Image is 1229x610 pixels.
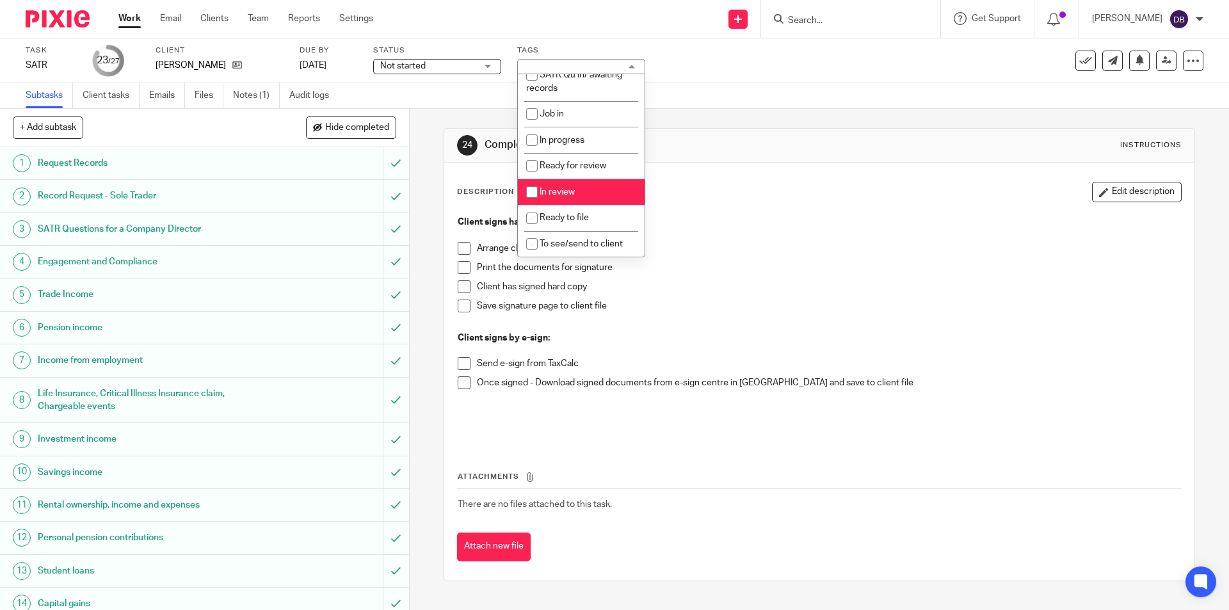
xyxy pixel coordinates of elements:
small: /27 [108,58,120,65]
span: There are no files attached to this task. [458,500,612,509]
p: [PERSON_NAME] [156,59,226,72]
label: Due by [300,45,357,56]
a: Notes (1) [233,83,280,108]
button: Hide completed [306,116,396,138]
span: Ready to file [540,213,589,222]
h1: Pension income [38,318,259,337]
h1: Student loans [38,561,259,581]
div: 23 [97,53,120,68]
a: Client tasks [83,83,140,108]
img: Pixie [26,10,90,28]
h1: Engagement and Compliance [38,252,259,271]
div: Instructions [1120,140,1182,150]
a: Audit logs [289,83,339,108]
h1: Investment income [38,429,259,449]
h1: Income from employment [38,351,259,370]
a: Clients [200,12,229,25]
div: 1 [13,154,31,172]
h1: Savings income [38,463,259,482]
img: svg%3E [1169,9,1189,29]
a: Files [195,83,223,108]
p: Send e-sign from TaxCalc [477,357,1180,370]
div: 8 [13,391,31,409]
label: Task [26,45,77,56]
strong: Client signs by e-sign: [458,333,550,342]
div: 24 [457,135,478,156]
div: 11 [13,496,31,514]
label: Status [373,45,501,56]
a: Subtasks [26,83,73,108]
span: Ready for review [540,161,606,170]
div: 7 [13,351,31,369]
button: Edit description [1092,182,1182,202]
a: Reports [288,12,320,25]
p: Client has signed hard copy [477,280,1180,293]
p: Once signed - Download signed documents from e-sign centre in [GEOGRAPHIC_DATA] and save to clien... [477,376,1180,389]
span: In review [540,188,575,197]
div: 12 [13,529,31,547]
strong: Client signs hard copy: [458,218,554,227]
span: In progress [540,136,584,145]
a: Work [118,12,141,25]
div: 2 [13,188,31,205]
label: Tags [517,45,645,56]
h1: Completion part 1 [485,138,847,152]
span: Hide completed [325,123,389,133]
a: Emails [149,83,185,108]
label: Client [156,45,284,56]
span: SATR Qu in/ awaiting records [526,70,622,93]
span: Not started [380,61,426,70]
span: [DATE] [300,61,326,70]
a: Settings [339,12,373,25]
h1: Record Request - Sole Trader [38,186,259,205]
p: Save signature page to client file [477,300,1180,312]
span: To see/send to client [540,239,623,248]
div: 4 [13,253,31,271]
p: Arrange client meeting [477,242,1180,255]
span: Job in [540,109,564,118]
p: Description [457,187,514,197]
button: + Add subtask [13,116,83,138]
h1: Request Records [38,154,259,173]
a: Team [248,12,269,25]
p: Print the documents for signature [477,261,1180,274]
h1: Trade Income [38,285,259,304]
div: 6 [13,319,31,337]
div: 9 [13,430,31,448]
a: Email [160,12,181,25]
h1: Personal pension contributions [38,528,259,547]
div: 5 [13,286,31,304]
span: Attachments [458,473,519,480]
h1: SATR Questions for a Company Director [38,220,259,239]
div: 10 [13,463,31,481]
h1: Rental ownership, income and expenses [38,495,259,515]
div: 3 [13,220,31,238]
div: 13 [13,562,31,580]
div: SATR [26,59,77,72]
h1: Life Insurance, Critical Illness Insurance claim, Chargeable events [38,384,259,417]
button: Attach new file [457,533,531,561]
